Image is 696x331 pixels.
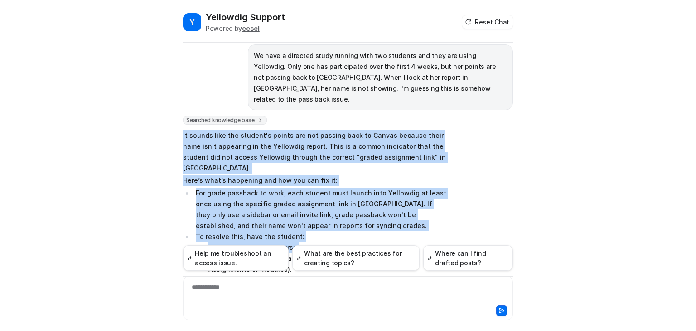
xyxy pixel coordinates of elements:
[206,24,285,33] div: Powered by
[206,242,448,253] li: Go into your Canvas course.
[183,130,448,174] p: It sounds like the student's points are not passing back to Canvas because their name isn't appea...
[254,50,507,105] p: We have a directed study running with two students and they are using Yellowdig. Only one has par...
[183,175,448,186] p: Here’s what’s happening and how you can fix it:
[193,231,448,275] li: To resolve this, have the student:
[292,245,420,271] button: What are the best practices for creating topics?
[183,116,267,125] span: Searched knowledge base
[423,245,513,271] button: Where can I find drafted posts?
[206,11,285,24] h2: Yellowdig Support
[242,24,260,32] b: eesel
[183,245,289,271] button: Help me troubleshoot an access issue.
[193,188,448,231] li: For grade passback to work, each student must launch into Yellowdig at least once using the speci...
[183,13,201,31] span: Y
[462,15,513,29] button: Reset Chat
